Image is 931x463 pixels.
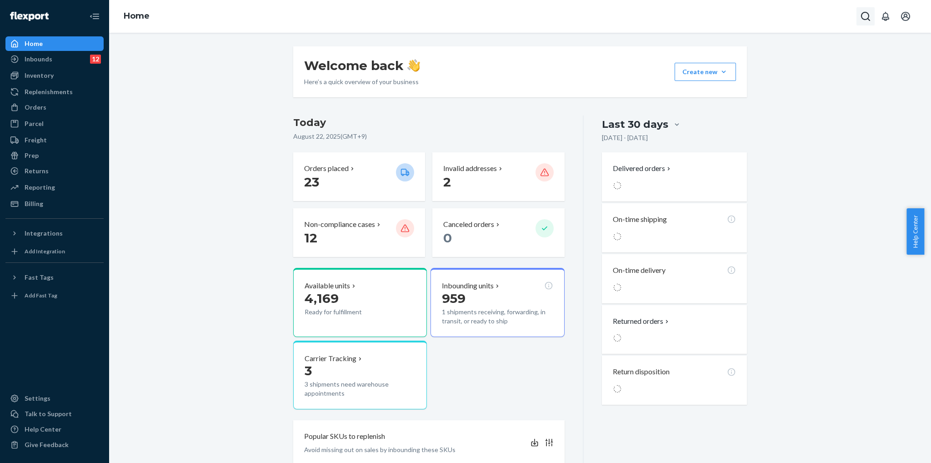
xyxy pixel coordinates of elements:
span: 0 [443,230,452,246]
p: Return disposition [613,367,670,377]
span: 4,169 [305,291,339,306]
img: hand-wave emoji [407,59,420,72]
span: 23 [304,174,319,190]
button: Open Search Box [856,7,875,25]
a: Add Fast Tag [5,288,104,303]
p: Non-compliance cases [304,219,375,230]
div: Home [25,39,43,48]
span: 2 [443,174,451,190]
button: Inbounding units9591 shipments receiving, forwarding, in transit, or ready to ship [430,268,564,337]
p: 1 shipments receiving, forwarding, in transit, or ready to ship [442,307,553,326]
a: Prep [5,148,104,163]
div: Settings [25,394,50,403]
p: Available units [305,281,350,291]
p: Popular SKUs to replenish [304,431,385,442]
button: Open account menu [896,7,915,25]
a: Parcel [5,116,104,131]
button: Canceled orders 0 [432,208,564,257]
span: 12 [304,230,317,246]
div: Last 30 days [602,117,668,131]
div: Add Integration [25,247,65,255]
a: Talk to Support [5,407,104,421]
a: Home [124,11,150,21]
a: Settings [5,391,104,406]
button: Delivered orders [613,163,672,174]
a: Inventory [5,68,104,83]
div: Billing [25,199,43,208]
div: Returns [25,166,49,176]
button: Non-compliance cases 12 [293,208,425,257]
div: Parcel [25,119,44,128]
a: Freight [5,133,104,147]
img: Flexport logo [10,12,49,21]
button: Returned orders [613,316,671,327]
a: Add Integration [5,244,104,259]
p: Canceled orders [443,219,494,230]
div: Inbounds [25,55,52,64]
div: Reporting [25,183,55,192]
a: Replenishments [5,85,104,99]
p: Inbounding units [442,281,494,291]
div: Integrations [25,229,63,238]
p: On-time shipping [613,214,667,225]
button: Create new [675,63,736,81]
p: Carrier Tracking [305,353,356,364]
p: 3 shipments need warehouse appointments [305,380,415,398]
a: Help Center [5,422,104,437]
a: Reporting [5,180,104,195]
a: Returns [5,164,104,178]
p: August 22, 2025 ( GMT+9 ) [293,132,565,141]
h1: Welcome back [304,57,420,74]
button: Available units4,169Ready for fulfillment [293,268,427,337]
button: Orders placed 23 [293,152,425,201]
div: Orders [25,103,46,112]
div: 12 [90,55,101,64]
div: Prep [25,151,39,160]
button: Carrier Tracking33 shipments need warehouse appointments [293,341,427,410]
button: Fast Tags [5,270,104,285]
button: Close Navigation [85,7,104,25]
button: Open notifications [876,7,895,25]
div: Talk to Support [25,409,72,418]
p: On-time delivery [613,265,666,276]
div: Replenishments [25,87,73,96]
h3: Today [293,116,565,130]
p: Invalid addresses [443,163,497,174]
p: Avoid missing out on sales by inbounding these SKUs [304,445,455,454]
div: Fast Tags [25,273,54,282]
div: Give Feedback [25,440,69,449]
ol: breadcrumbs [116,3,157,30]
a: Home [5,36,104,51]
div: Add Fast Tag [25,292,57,299]
p: Ready for fulfillment [305,307,389,317]
button: Integrations [5,226,104,241]
a: Orders [5,100,104,115]
p: Here’s a quick overview of your business [304,77,420,86]
span: 959 [442,291,465,306]
button: Help Center [906,208,924,255]
button: Invalid addresses 2 [432,152,564,201]
a: Inbounds12 [5,52,104,66]
div: Help Center [25,425,61,434]
a: Billing [5,196,104,211]
p: Orders placed [304,163,349,174]
p: [DATE] - [DATE] [602,133,648,142]
button: Give Feedback [5,438,104,452]
div: Freight [25,136,47,145]
span: 3 [305,363,312,378]
div: Inventory [25,71,54,80]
